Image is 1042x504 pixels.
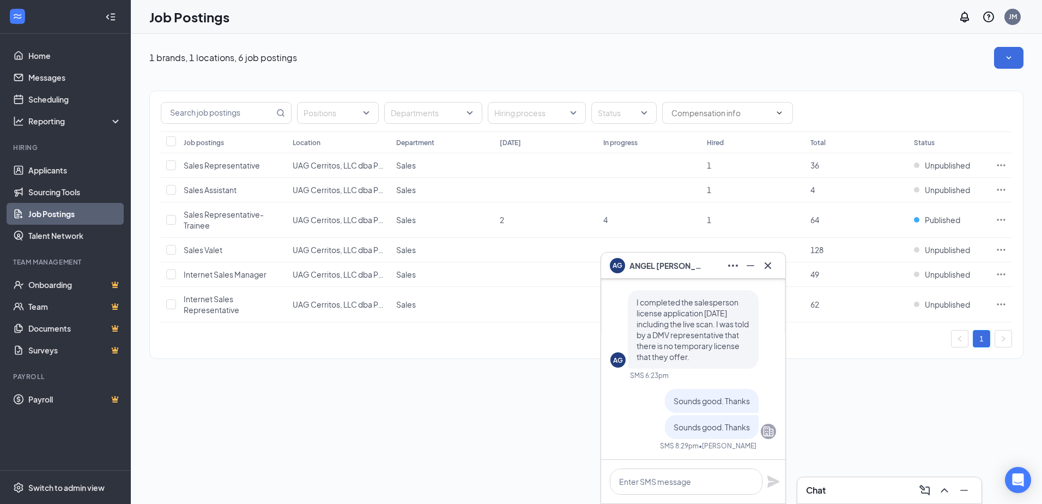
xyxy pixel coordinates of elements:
[161,103,274,123] input: Search job postings
[699,441,756,451] span: • [PERSON_NAME]
[396,245,416,255] span: Sales
[701,131,805,153] th: Hired
[293,138,320,147] div: Location
[996,160,1007,171] svg: Ellipses
[293,269,472,279] span: UAG Cerritos, LLC dba Penske Buick GMC Cerritos
[396,299,416,309] span: Sales
[996,269,1007,280] svg: Ellipses
[293,215,472,225] span: UAG Cerritos, LLC dba Penske Buick GMC Cerritos
[996,214,1007,225] svg: Ellipses
[810,269,819,279] span: 49
[1000,335,1007,342] span: right
[671,107,771,119] input: Compensation info
[184,245,222,255] span: Sales Valet
[391,287,494,322] td: Sales
[674,422,750,432] span: Sounds good. Thanks
[287,238,391,262] td: UAG Cerritos, LLC dba Penske Buick GMC Cerritos
[925,299,970,310] span: Unpublished
[28,67,122,88] a: Messages
[724,257,742,274] button: Ellipses
[28,159,122,181] a: Applicants
[391,262,494,287] td: Sales
[184,138,224,147] div: Job postings
[13,372,119,381] div: Payroll
[500,215,504,225] span: 2
[810,299,819,309] span: 62
[28,45,122,67] a: Home
[293,160,472,170] span: UAG Cerritos, LLC dba Penske Buick GMC Cerritos
[951,330,968,347] button: left
[742,257,759,274] button: Minimize
[806,484,826,496] h3: Chat
[13,143,119,152] div: Hiring
[287,262,391,287] td: UAG Cerritos, LLC dba Penske Buick GMC Cerritos
[293,185,472,195] span: UAG Cerritos, LLC dba Penske Buick GMC Cerritos
[637,297,749,362] span: I completed the salesperson license application [DATE] including the live scan. I was told by a D...
[149,8,229,26] h1: Job Postings
[276,109,285,117] svg: MagnifyingGlass
[951,330,968,347] li: Previous Page
[391,238,494,262] td: Sales
[762,425,775,438] svg: Company
[293,245,472,255] span: UAG Cerritos, LLC dba Penske Buick GMC Cerritos
[396,185,416,195] span: Sales
[958,484,971,497] svg: Minimize
[13,257,119,267] div: Team Management
[958,10,971,23] svg: Notifications
[908,131,990,153] th: Status
[28,181,122,203] a: Sourcing Tools
[391,202,494,238] td: Sales
[184,209,264,230] span: Sales Representative-Trainee
[149,52,297,64] p: 1 brands, 1 locations, 6 job postings
[775,109,784,117] svg: ChevronDown
[973,331,990,347] a: 1
[287,202,391,238] td: UAG Cerritos, LLC dba Penske Buick GMC Cerritos
[996,299,1007,310] svg: Ellipses
[674,396,750,406] span: Sounds good. Thanks
[810,185,815,195] span: 4
[707,160,711,170] span: 1
[982,10,995,23] svg: QuestionInfo
[995,330,1012,347] li: Next Page
[28,274,122,296] a: OnboardingCrown
[28,88,122,110] a: Scheduling
[925,184,970,195] span: Unpublished
[630,371,669,380] div: SMS 6:23pm
[28,225,122,247] a: Talent Network
[396,138,434,147] div: Department
[28,482,105,493] div: Switch to admin view
[936,482,953,499] button: ChevronUp
[759,257,777,274] button: Cross
[629,260,706,272] span: ANGEL [PERSON_NAME]
[707,185,711,195] span: 1
[810,245,823,255] span: 128
[287,287,391,322] td: UAG Cerritos, LLC dba Penske Buick GMC Cerritos
[996,184,1007,195] svg: Ellipses
[955,482,973,499] button: Minimize
[598,131,701,153] th: In progress
[925,269,970,280] span: Unpublished
[761,259,774,272] svg: Cross
[28,388,122,410] a: PayrollCrown
[767,475,780,488] svg: Plane
[938,484,951,497] svg: ChevronUp
[12,11,23,22] svg: WorkstreamLogo
[603,215,608,225] span: 4
[744,259,757,272] svg: Minimize
[105,11,116,22] svg: Collapse
[994,47,1023,69] button: SmallChevronDown
[810,215,819,225] span: 64
[293,299,472,309] span: UAG Cerritos, LLC dba Penske Buick GMC Cerritos
[184,160,260,170] span: Sales Representative
[1003,52,1014,63] svg: SmallChevronDown
[287,153,391,178] td: UAG Cerritos, LLC dba Penske Buick GMC Cerritos
[916,482,934,499] button: ComposeMessage
[1009,12,1017,21] div: JM
[391,153,494,178] td: Sales
[726,259,740,272] svg: Ellipses
[28,339,122,361] a: SurveysCrown
[996,244,1007,255] svg: Ellipses
[925,160,970,171] span: Unpublished
[28,296,122,317] a: TeamCrown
